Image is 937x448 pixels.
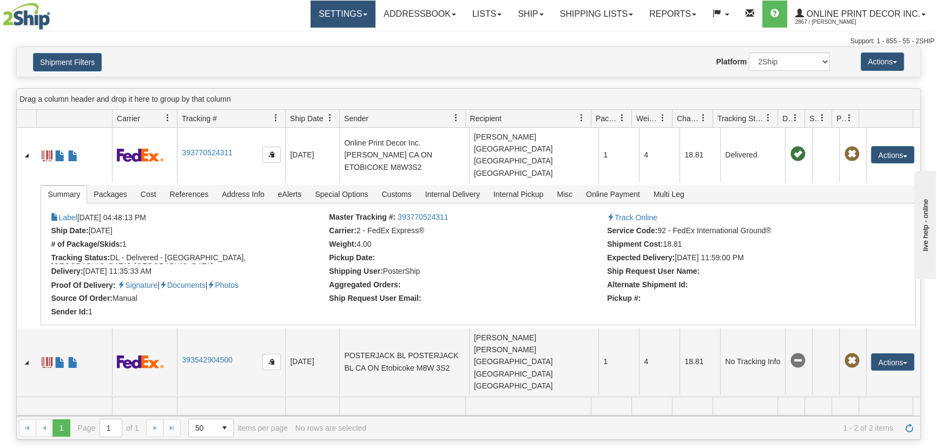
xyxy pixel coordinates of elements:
strong: Service Code: [607,226,657,235]
strong: Ship Request User Name: [607,267,700,275]
a: Tracking # filter column settings [267,109,285,127]
strong: Tracking Status: [51,253,110,262]
span: Pickup Status [836,113,846,124]
span: Address Info [215,186,271,203]
td: 4 [639,128,679,182]
a: 393542904500 [182,355,232,364]
td: 4 [639,328,679,395]
a: Commercial Invoice [55,352,65,370]
td: POSTERJACK BL POSTERJACK BL CA ON Etobicoke M8W 3S2 [339,328,469,395]
a: Charge filter column settings [694,109,712,127]
button: Actions [861,52,904,71]
span: Page of 1 [78,419,139,437]
td: 18.81 [679,328,720,395]
a: Shipment Issues filter column settings [813,109,832,127]
a: Settings [311,1,375,28]
a: Track Online [607,213,657,222]
a: Pickup Status filter column settings [840,109,859,127]
li: 18.81 [607,240,882,251]
span: Recipient [470,113,502,124]
button: Copy to clipboard [262,147,281,163]
li: 2 - FedEx Express® [329,226,604,237]
a: Packages filter column settings [613,109,631,127]
a: Lists [464,1,510,28]
span: Shipment Issues [809,113,819,124]
strong: Sender Id: [51,307,88,316]
span: No Tracking Info [790,353,805,368]
td: Online Print Decor Inc. [PERSON_NAME] CA ON ETOBICOKE M8W3S2 [339,128,469,182]
span: Multi Leg [647,186,691,203]
div: Support: 1 - 855 - 55 - 2SHIP [3,37,934,46]
li: [DATE] 11:35:33 AM [51,267,326,278]
span: Page sizes drop down [188,419,234,437]
a: Commercial Invoice [55,146,65,163]
img: 2 - FedEx Express® [117,355,164,368]
a: Proof of delivery signature [117,281,157,289]
span: 2867 / [PERSON_NAME] [795,17,876,28]
a: Weight filter column settings [654,109,672,127]
a: Proof of delivery documents [160,281,206,289]
span: Tracking Status [717,113,764,124]
span: Charge [677,113,700,124]
strong: Aggregated Orders: [329,280,400,289]
td: 1 [598,128,639,182]
strong: # of Package/Skids: [51,240,122,248]
a: Tracking Status filter column settings [759,109,777,127]
td: 1 [598,328,639,395]
span: eAlerts [272,186,308,203]
span: Tracking # [182,113,217,124]
span: References [163,186,215,203]
span: Sender [344,113,368,124]
span: Ship Date [290,113,323,124]
a: USMCA CO [68,352,78,370]
li: [DATE] [51,226,326,237]
span: Internal Delivery [419,186,486,203]
td: Delivered [720,128,785,182]
a: Ship [510,1,551,28]
td: [PERSON_NAME] [GEOGRAPHIC_DATA] [GEOGRAPHIC_DATA] [GEOGRAPHIC_DATA] [469,128,599,182]
a: Ship Date filter column settings [321,109,339,127]
a: Addressbook [375,1,464,28]
td: [PERSON_NAME] [PERSON_NAME] [GEOGRAPHIC_DATA] [GEOGRAPHIC_DATA] [GEOGRAPHIC_DATA] [469,328,599,395]
li: 1 [51,307,326,318]
strong: Proof Of Delivery: [51,281,115,289]
a: Delivery Status filter column settings [786,109,804,127]
div: live help - online [8,9,100,17]
button: Copy to clipboard [262,354,281,370]
li: DL - Delivered - [GEOGRAPHIC_DATA], [GEOGRAPHIC_DATA], [GEOGRAPHIC_DATA] [51,253,326,264]
strong: Pickup #: [607,294,641,302]
a: Label [42,352,52,370]
strong: Master Tracking #: [329,213,395,221]
span: Cost [134,186,163,203]
div: grid grouping header [17,89,920,110]
strong: Alternate Shipment Id: [607,280,688,289]
td: [DATE] [285,328,339,395]
td: 18.81 [679,128,720,182]
strong: Carrier: [329,226,357,235]
li: 1 [51,240,326,251]
span: Packages [596,113,618,124]
button: Shipment Filters [33,53,102,71]
label: Platform [716,56,747,67]
a: Label [51,213,77,222]
span: Online Payment [579,186,646,203]
input: Page 1 [100,419,122,437]
span: On time [790,147,805,162]
a: 393770524311 [182,148,232,157]
strong: Source Of Order: [51,294,113,302]
span: 50 [195,423,209,433]
span: Online Print Decor Inc. [804,9,920,18]
li: [DATE] 04:48:13 PM [51,213,326,223]
a: 393770524311 [398,213,448,221]
strong: Delivery: [51,267,83,275]
span: Pickup Not Assigned [844,147,859,162]
span: Carrier [117,113,140,124]
div: No rows are selected [295,424,367,432]
span: Packages [87,186,133,203]
strong: Weight: [329,240,357,248]
td: No Tracking Info [720,328,785,395]
a: Collapse [21,357,32,368]
span: select [216,419,233,437]
a: USMCA CO [68,146,78,163]
span: 1 - 2 of 2 items [374,424,893,432]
